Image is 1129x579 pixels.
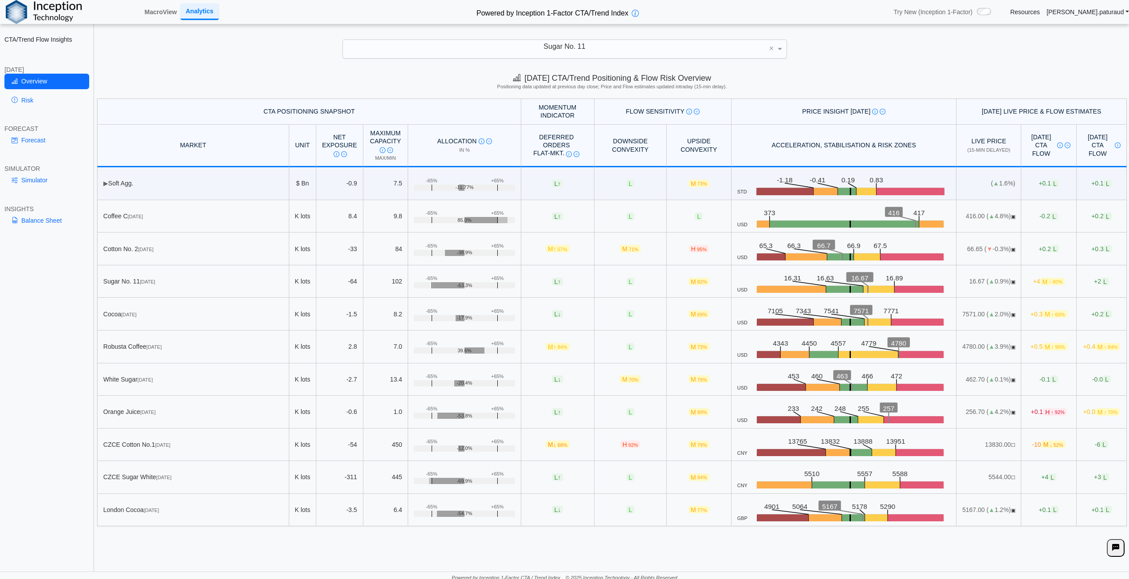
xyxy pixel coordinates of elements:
div: Orange Juice [103,408,283,416]
img: Read More [341,151,347,157]
div: +65% [491,374,504,379]
span: +0.2 [1091,213,1111,220]
td: -311 [316,461,363,494]
span: ↑ [553,343,556,350]
div: Cocoa [103,310,283,318]
span: L [626,278,634,285]
div: Cotton No. 2 [103,245,283,253]
th: [DATE] Live Price & Flow Estimates [956,98,1127,125]
td: -0.6 [316,396,363,429]
span: ↑ 70% [1104,410,1118,415]
div: -65% [426,243,437,249]
td: -0.9 [316,167,363,200]
span: ▶ [103,180,108,187]
span: [DATE] CTA/Trend Positioning & Flow Risk Overview [513,74,711,83]
span: 79% [697,377,707,382]
td: 450 [363,429,409,461]
span: OPEN: Market session is currently open. [1011,410,1015,415]
span: -17.9% [457,315,472,321]
td: K lots [289,298,316,331]
span: L [1050,213,1058,220]
span: [DATE] [140,279,155,284]
span: +4 [1033,278,1065,285]
text: 248 [835,405,846,412]
span: ↑ 84% [1104,344,1118,350]
span: (15-min delayed) [967,147,1010,153]
span: ▲ [993,180,999,187]
text: 472 [891,372,903,379]
td: -54 [316,429,363,461]
span: H [620,441,640,448]
div: Flow Sensitivity [600,107,726,115]
span: [DATE] [138,377,153,382]
span: [DATE] [140,410,156,415]
text: 416 [889,209,900,217]
img: Read More [694,109,700,114]
span: M [1095,343,1120,351]
td: 4780.00 ( 3.9%) [956,331,1021,363]
span: USD [737,287,747,293]
td: 102 [363,265,409,298]
text: 255 [858,405,869,412]
span: Try New (Inception 1-Factor) [894,8,973,16]
div: SIMULATOR [4,165,89,173]
span: +0.4 [1083,343,1120,351]
text: 4779 [862,339,877,347]
span: 69% [697,312,707,317]
text: 16.67 [852,274,869,282]
span: 92% [628,442,638,448]
div: +65% [491,308,504,314]
div: -65% [426,178,437,184]
div: -65% [426,308,437,314]
span: +0.2 [1039,245,1058,252]
span: ↑ [558,180,561,187]
span: 73% [697,181,707,186]
div: White Sugar [103,375,283,383]
div: -65% [426,210,437,216]
span: × [769,44,774,52]
span: ▲ [988,213,995,220]
td: 13830.00 [956,429,1021,461]
td: 462.70 ( 0.1%) [956,363,1021,396]
img: Read More [1065,142,1070,148]
span: L [552,310,563,318]
span: ↑ [553,245,556,252]
img: Read More [486,138,492,144]
img: Read More [387,147,393,153]
span: NO FEED: Live data feed not provided for this market. [1011,442,1015,448]
text: 16.63 [817,274,834,282]
span: +0.3 [1031,310,1067,318]
div: +65% [491,243,504,249]
td: 7.0 [363,331,409,363]
span: [DATE] [146,344,162,350]
text: 66.9 [847,241,861,249]
h5: Positioning data updated at previous day close; Price and Flow estimates updated intraday (15-min... [100,84,1124,90]
span: Clear value [768,40,775,59]
td: 84 [363,232,409,265]
span: ↑ [558,213,561,220]
div: Coffee C [103,212,283,220]
span: ↓ [553,441,556,448]
text: 7343 [796,307,811,314]
th: CTA Positioning Snapshot [97,98,521,125]
span: STD [737,189,747,195]
span: -6 [1095,441,1108,448]
td: 16.67 ( 0.9%) [956,265,1021,298]
span: ↑ 92% [1051,410,1065,415]
td: 256.70 ( 4.2%) [956,396,1021,429]
span: ▲ [988,376,995,383]
text: 13951 [887,437,906,445]
span: USD [737,222,747,228]
span: OPEN: Market session is currently open. [1011,214,1015,219]
text: 67.5 [874,241,887,249]
span: L [626,310,634,318]
span: Sugar No. 11 [543,43,585,50]
span: USD [737,320,747,326]
div: [DATE] CTA Flow [1082,133,1121,158]
td: K lots [289,396,316,429]
td: 5544.00 [956,461,1021,494]
div: Net Exposure [322,133,357,158]
span: ↑ [558,408,561,415]
td: K lots [289,232,316,265]
td: -64 [316,265,363,298]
